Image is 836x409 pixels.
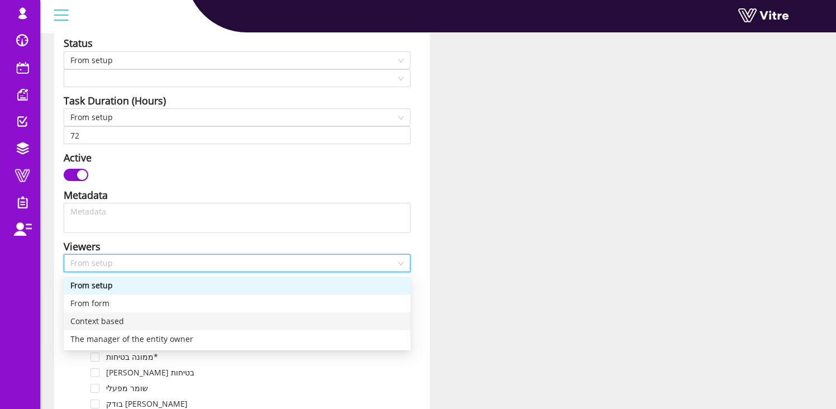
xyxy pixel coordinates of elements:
[70,255,404,272] span: From setup
[64,239,101,254] div: Viewers
[104,382,150,395] span: שומר מפעלי
[90,272,104,286] span: All
[70,315,404,327] div: Context based
[106,383,148,393] span: שומר מפעלי
[70,297,404,310] div: From form
[64,312,410,330] div: Context based
[106,398,188,409] span: בודק [PERSON_NAME]
[64,187,108,203] div: Metadata
[64,277,410,294] div: From setup
[64,150,92,165] div: Active
[70,52,404,69] span: From setup
[93,273,102,284] span: All
[64,93,166,108] div: Task Duration (Hours)
[70,333,404,345] div: The manager of the entity owner
[64,35,93,51] div: Status
[104,350,160,364] span: ממונה בטיחות*
[64,330,410,348] div: The manager of the entity owner
[64,294,410,312] div: From form
[70,109,404,126] span: From setup
[106,367,194,378] span: [PERSON_NAME] בטיחות
[106,351,158,362] span: ממונה בטיחות*
[104,366,197,379] span: דוד נאמן בטיחות
[70,279,404,292] div: From setup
